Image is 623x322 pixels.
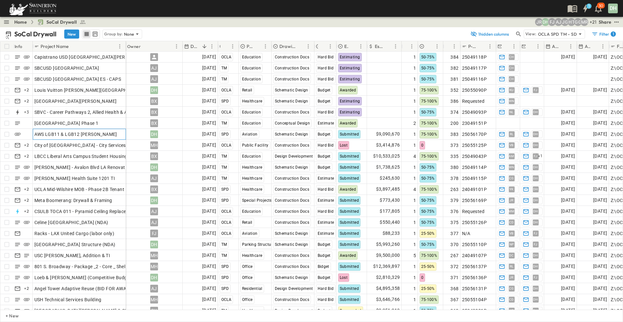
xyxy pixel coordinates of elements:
button: 1 [579,3,592,14]
div: + 2 [23,152,31,160]
a: SoCal Drywall [37,19,86,25]
span: 380 [450,164,458,171]
p: OCLA SPD TM - SD [538,31,577,37]
div: Francisco J. Sanchez (frsanchez@swinerton.com) [548,18,556,26]
span: 24049101P [462,186,487,193]
span: Construction Docs [275,55,310,59]
span: 2 [413,120,416,126]
p: Anticipated Finish [585,43,591,50]
span: UCLA Mid-Wilshire MOB - Phase 2B Tenant Improvements Floors 1-3 100% SD Budget [34,186,215,193]
p: Drawing Status [279,43,296,50]
span: Construction Docs [275,187,310,192]
span: SPD [221,132,229,137]
span: Hard Bid [318,110,334,114]
span: 50-75% [421,77,435,81]
span: [DATE] [202,174,216,182]
span: 374 [450,109,458,115]
nav: breadcrumbs [14,19,90,25]
span: 382 [450,65,458,71]
span: 1 [413,65,416,71]
span: TM [221,77,227,81]
span: OCLA [221,110,232,114]
button: Filter1 [589,30,618,39]
span: [GEOGRAPHIC_DATA] Phase 1 [34,120,99,126]
button: Sort [479,43,486,50]
div: DH [150,130,158,138]
span: Construction Docs [275,176,310,181]
span: 352 [450,87,458,93]
span: 25055090P [462,87,487,93]
button: Menu [510,42,518,50]
span: SPD [221,198,229,203]
span: Retail [242,88,252,92]
span: SBCUSD [GEOGRAPHIC_DATA] [34,65,99,71]
span: 25049114P [462,164,487,171]
button: Menu [433,42,441,50]
span: 25049115P [462,175,487,182]
span: [DATE] [593,86,607,94]
p: + 21 [590,19,596,25]
span: Budget [318,165,331,170]
span: 25049043P [462,153,487,160]
div: DH [150,163,158,171]
span: $3,414,876 [376,141,400,149]
span: [DATE] [593,108,607,116]
span: 50-75% [421,66,435,70]
p: Project Name [41,43,68,50]
button: Sort [222,43,229,50]
span: SPD [221,187,229,192]
button: Menu [408,42,416,50]
span: [DATE] [202,163,216,171]
button: Menu [534,42,542,50]
span: Education [242,55,261,59]
div: Info [13,41,33,52]
span: SBCUSD [GEOGRAPHIC_DATA] ES - CAPS [34,76,121,82]
button: New [64,30,79,39]
span: Budget [318,88,331,92]
div: MH [150,141,158,149]
span: Schematic Design [275,88,308,92]
span: 1 [413,87,416,93]
span: 335 [450,153,458,160]
span: Submitted [340,154,359,159]
button: row view [83,30,91,38]
span: 1 [413,164,416,171]
span: LBCC Liberal Arts Campus Student Housing [34,153,128,160]
span: Hard Bid [318,55,334,59]
p: Anticipated Start [552,43,558,50]
div: Daryll Hayward (daryll.hayward@swinerton.com) [542,18,549,26]
span: 383 [450,131,458,137]
span: Budget [318,99,331,103]
button: Sort [426,43,433,50]
span: [DATE] [593,141,607,149]
div: Share [599,19,611,25]
span: Public Facility [242,143,269,148]
span: 4 [413,186,416,193]
span: [DATE] [561,108,575,116]
span: [DATE] [561,174,575,182]
span: Education [242,77,261,81]
span: [DATE] [202,130,216,138]
p: Estimate Amount [375,43,383,50]
span: Submitted [340,132,359,137]
span: [DATE] [593,53,607,61]
span: [DATE] [202,108,216,116]
span: 378 [450,175,458,182]
span: Estimate [318,176,334,181]
span: 50-75% [421,55,435,59]
button: Menu [116,42,124,50]
span: + 1 [538,153,543,160]
span: 379 [450,197,458,204]
span: [DATE] [202,64,216,72]
span: [DATE] [202,97,216,105]
span: AWS LGB11 & LGB12 [PERSON_NAME] [34,131,117,137]
span: TM [221,165,227,170]
button: Menu [450,42,458,50]
button: Sort [297,43,304,50]
button: Menu [357,42,365,50]
span: [DATE] [561,185,575,193]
